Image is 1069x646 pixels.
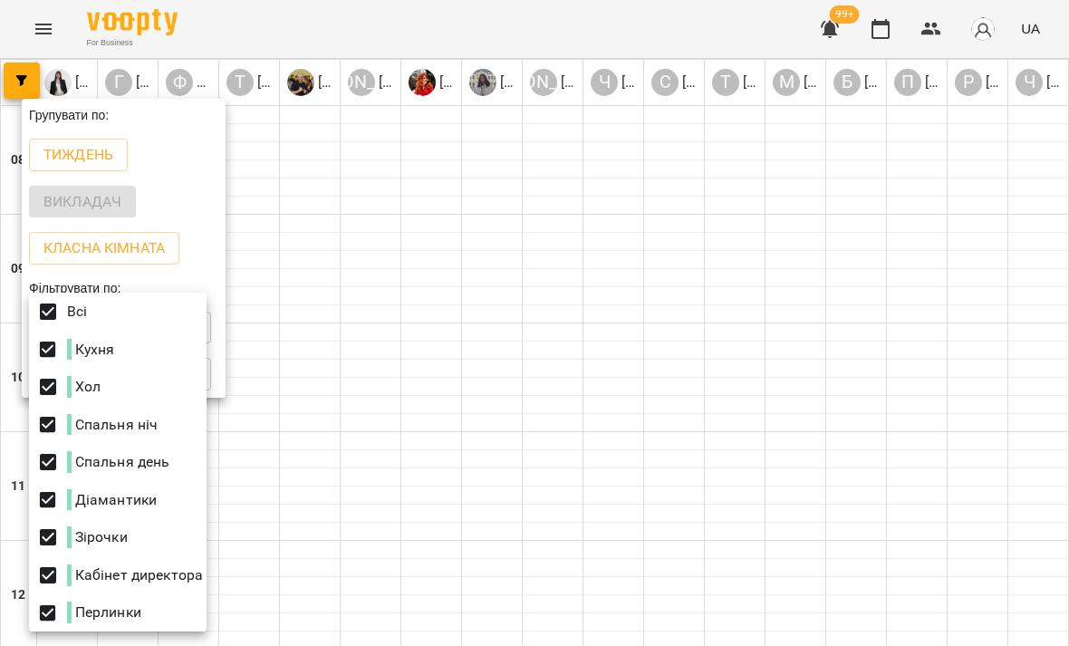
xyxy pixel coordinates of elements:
[67,301,87,323] p: Всі
[67,451,170,473] p: Спальня день
[67,339,115,361] p: Кухня
[67,526,128,548] p: Зірочки
[67,602,141,623] p: Перлинки
[67,489,158,511] p: Діамантики
[67,414,159,436] p: Спальня ніч
[67,376,101,398] p: Хол
[67,564,204,586] p: Кабінет директора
